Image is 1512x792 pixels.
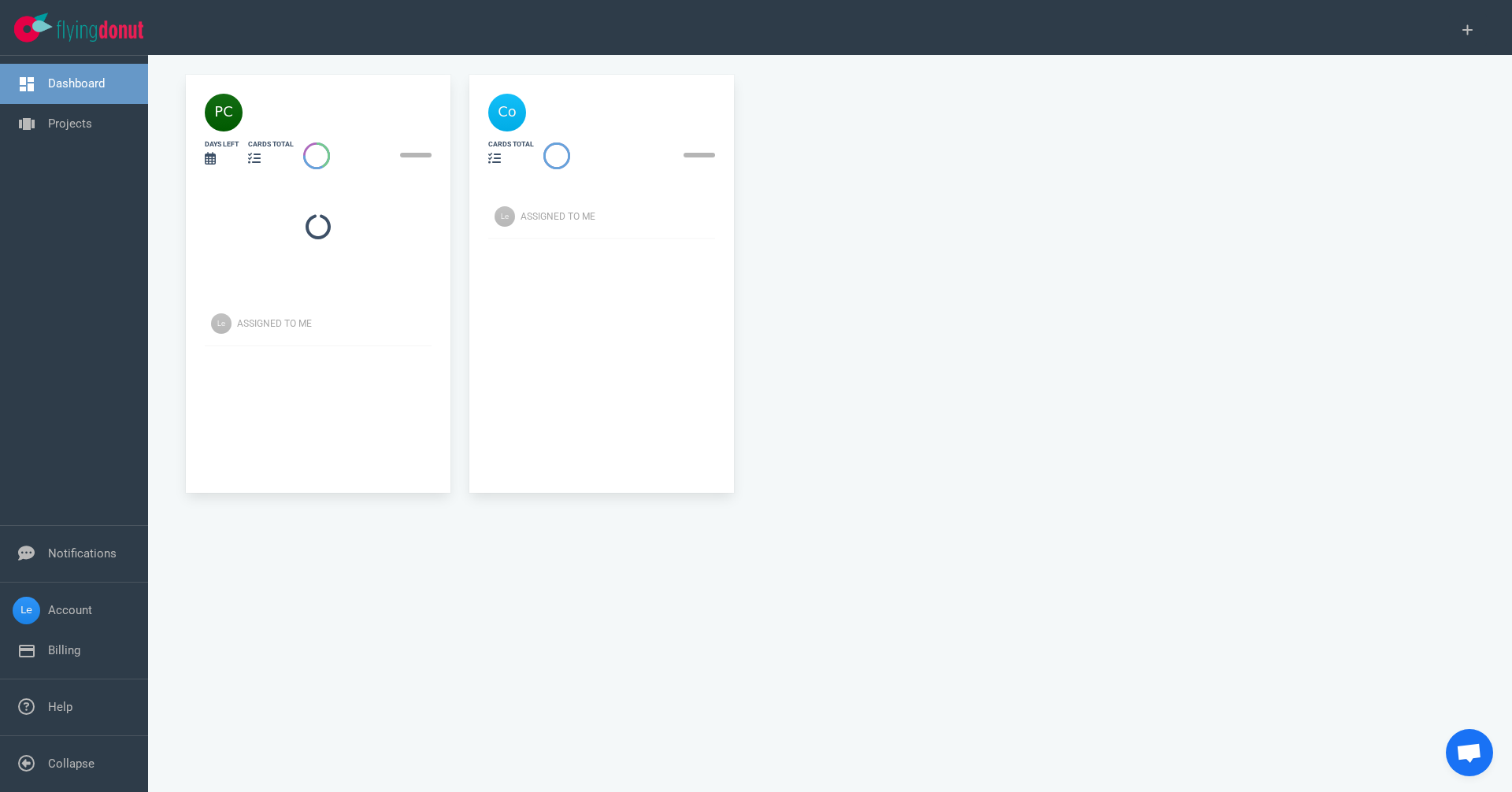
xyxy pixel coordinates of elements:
a: Projects [48,117,92,131]
a: Help [48,700,72,714]
div: cards total [248,139,294,150]
img: Avatar [211,313,232,334]
img: Flying Donut text logo [57,20,143,42]
img: 40 [488,94,526,131]
div: Assigned To Me [521,209,724,224]
a: Account [48,603,92,617]
img: Avatar [495,206,515,227]
div: Assigned To Me [237,316,441,331]
a: Billing [48,643,80,657]
a: Notifications [48,546,117,561]
a: Open de chat [1446,729,1493,776]
img: 40 [205,94,243,131]
div: days left [205,139,239,150]
a: Collapse [48,757,94,771]
a: Dashboard [48,76,105,91]
div: cards total [488,139,534,150]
